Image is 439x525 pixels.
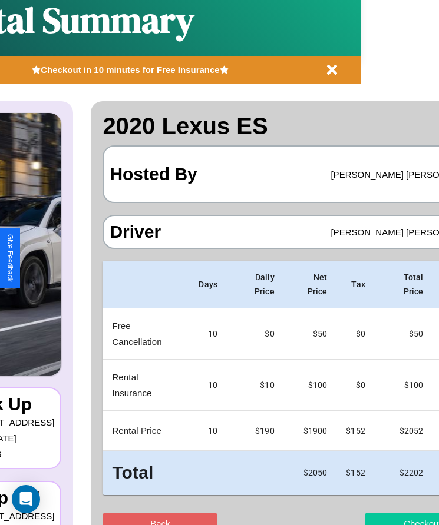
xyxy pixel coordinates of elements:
b: Checkout in 10 minutes for Free Insurance [41,65,219,75]
td: $ 100 [284,360,337,411]
td: $ 190 [227,411,284,451]
td: $ 50 [284,308,337,360]
h3: Total [112,460,180,486]
td: $ 100 [375,360,433,411]
td: $0 [336,308,375,360]
div: Open Intercom Messenger [12,485,40,513]
td: 10 [189,308,227,360]
td: $ 50 [375,308,433,360]
p: Rental Price [112,423,180,438]
th: Days [189,261,227,308]
td: $ 152 [336,411,375,451]
th: Daily Price [227,261,284,308]
td: $0 [227,308,284,360]
th: Tax [336,261,375,308]
td: $ 152 [336,451,375,495]
td: $ 2052 [375,411,433,451]
td: $ 1900 [284,411,337,451]
h3: Driver [110,222,161,242]
td: $0 [336,360,375,411]
td: 10 [189,411,227,451]
p: Free Cancellation [112,318,180,350]
div: Give Feedback [6,234,14,282]
p: Rental Insurance [112,369,180,401]
th: Net Price [284,261,337,308]
td: 10 [189,360,227,411]
td: $ 2050 [284,451,337,495]
td: $10 [227,360,284,411]
h3: Hosted By [110,152,197,196]
th: Total Price [375,261,433,308]
td: $ 2202 [375,451,433,495]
